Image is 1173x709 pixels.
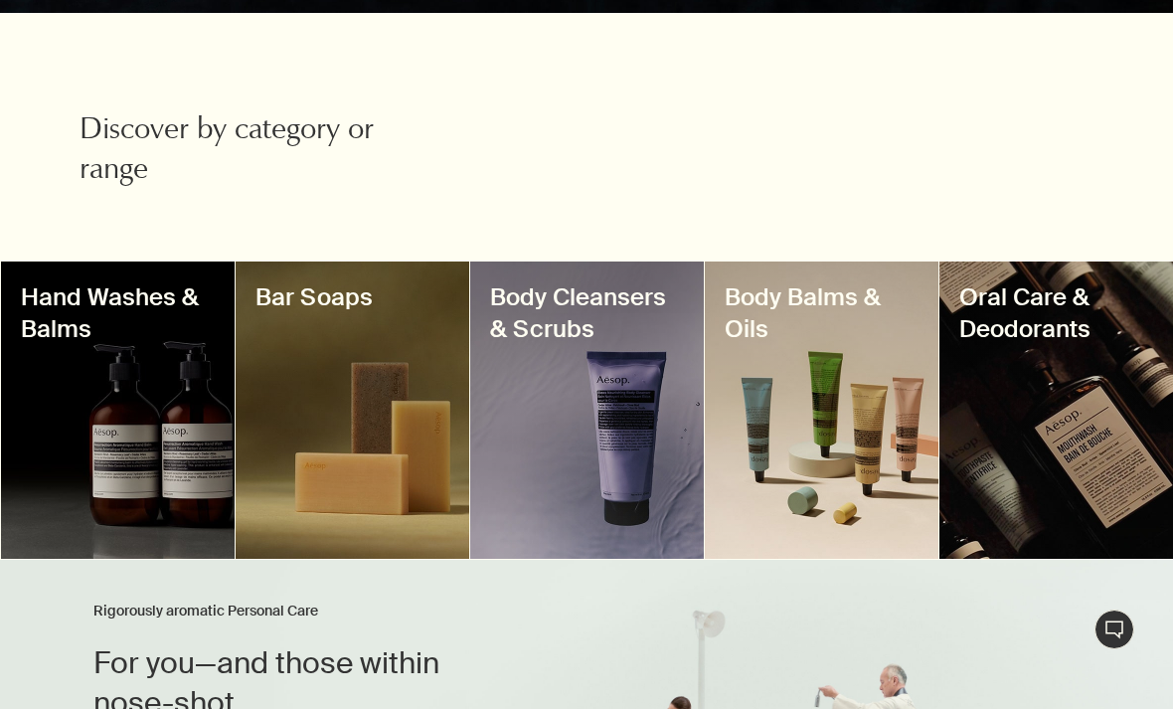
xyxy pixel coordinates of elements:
a: Four body balm tubesBody Balms & Oils [705,262,938,559]
a: Mouthwash bottlesOral Care & Deodorants [939,262,1173,559]
h2: Discover by category or range [80,112,418,192]
h3: Rigorously aromatic Personal Care [93,601,492,624]
button: Live Assistance [1094,610,1134,649]
h3: Hand Washes & Balms [21,281,215,345]
h3: Bar Soaps [255,281,449,313]
h3: Body Cleansers & Scrubs [490,281,684,345]
h3: Oral Care & Deodorants [959,281,1153,345]
a: Eleos nourishing body cleanser tubeBody Cleansers & Scrubs [470,262,704,559]
h3: Body Balms & Oils [725,281,919,345]
a: Three bar soaps sitting togetherBar Soaps [236,262,469,559]
a: Hand Wash and Hand Balm bottlesHand Washes & Balms [1,262,235,559]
